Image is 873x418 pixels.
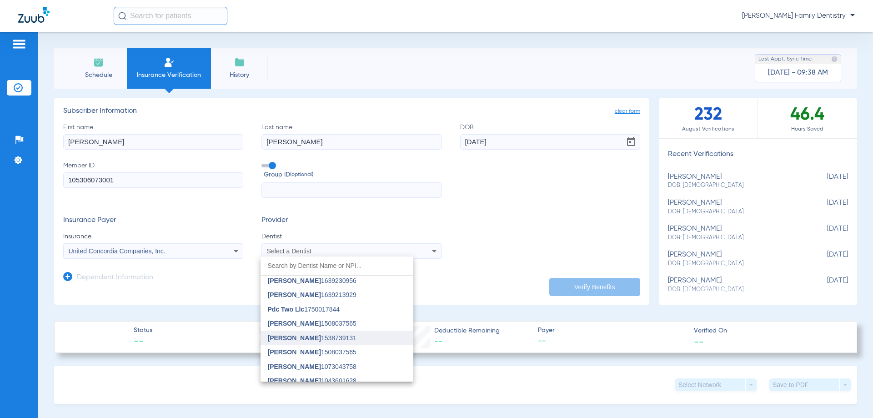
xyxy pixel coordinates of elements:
[268,349,356,355] span: 1508037565
[268,291,321,298] span: [PERSON_NAME]
[261,257,413,275] input: dropdown search
[268,348,321,356] span: [PERSON_NAME]
[268,277,356,284] span: 1639230956
[268,292,356,298] span: 1639213929
[268,320,321,327] span: [PERSON_NAME]
[268,334,321,342] span: [PERSON_NAME]
[268,363,321,370] span: [PERSON_NAME]
[268,306,340,312] span: 1750017844
[268,377,321,384] span: [PERSON_NAME]
[268,378,356,384] span: 1043601628
[828,374,873,418] iframe: Chat Widget
[268,320,356,327] span: 1508037565
[268,277,321,284] span: [PERSON_NAME]
[268,306,305,313] span: Pdc Two Llc
[268,363,356,370] span: 1073043758
[268,335,356,341] span: 1538739131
